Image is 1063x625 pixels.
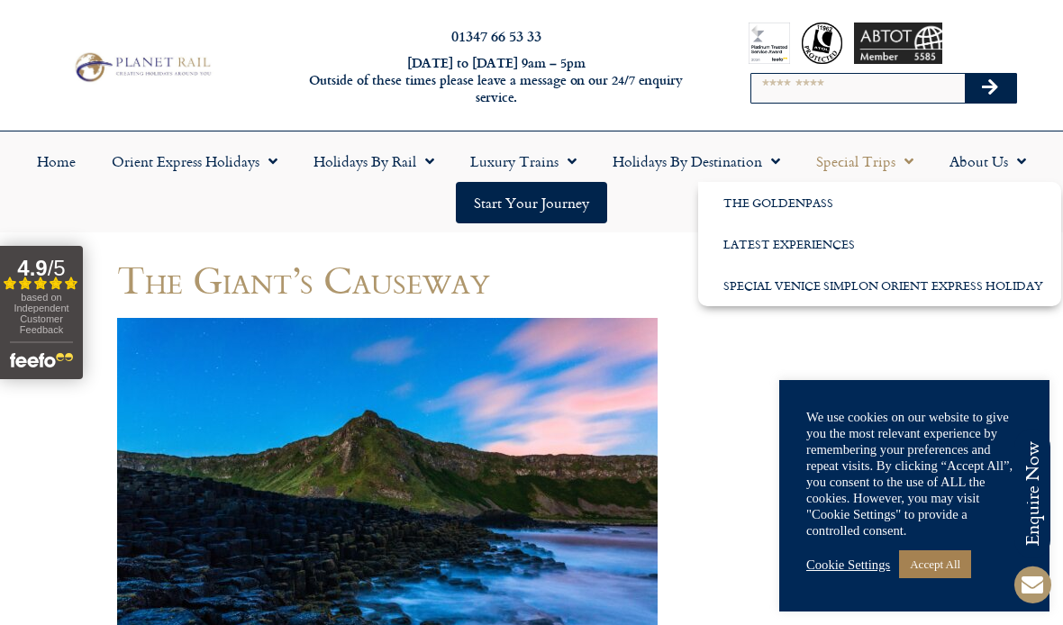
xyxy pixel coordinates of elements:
a: Special Trips [798,140,931,182]
ul: Special Trips [698,182,1061,306]
a: About Us [931,140,1044,182]
a: Orient Express Holidays [94,140,295,182]
a: Cookie Settings [806,557,890,573]
a: Start your Journey [456,182,607,223]
a: Holidays by Rail [295,140,452,182]
nav: Menu [9,140,1054,223]
a: The GoldenPass [698,182,1061,223]
a: Holidays by Destination [595,140,798,182]
a: Home [19,140,94,182]
a: 01347 66 53 33 [451,25,541,46]
a: Accept All [899,550,971,578]
h6: [DATE] to [DATE] 9am – 5pm Outside of these times please leave a message on our 24/7 enquiry serv... [288,55,704,105]
button: Search [965,74,1017,103]
a: Latest Experiences [698,223,1061,265]
a: Special Venice Simplon Orient Express Holiday [698,265,1061,306]
div: We use cookies on our website to give you the most relevant experience by remembering your prefer... [806,409,1022,539]
img: Planet Rail Train Holidays Logo [69,50,214,85]
a: Luxury Trains [452,140,595,182]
